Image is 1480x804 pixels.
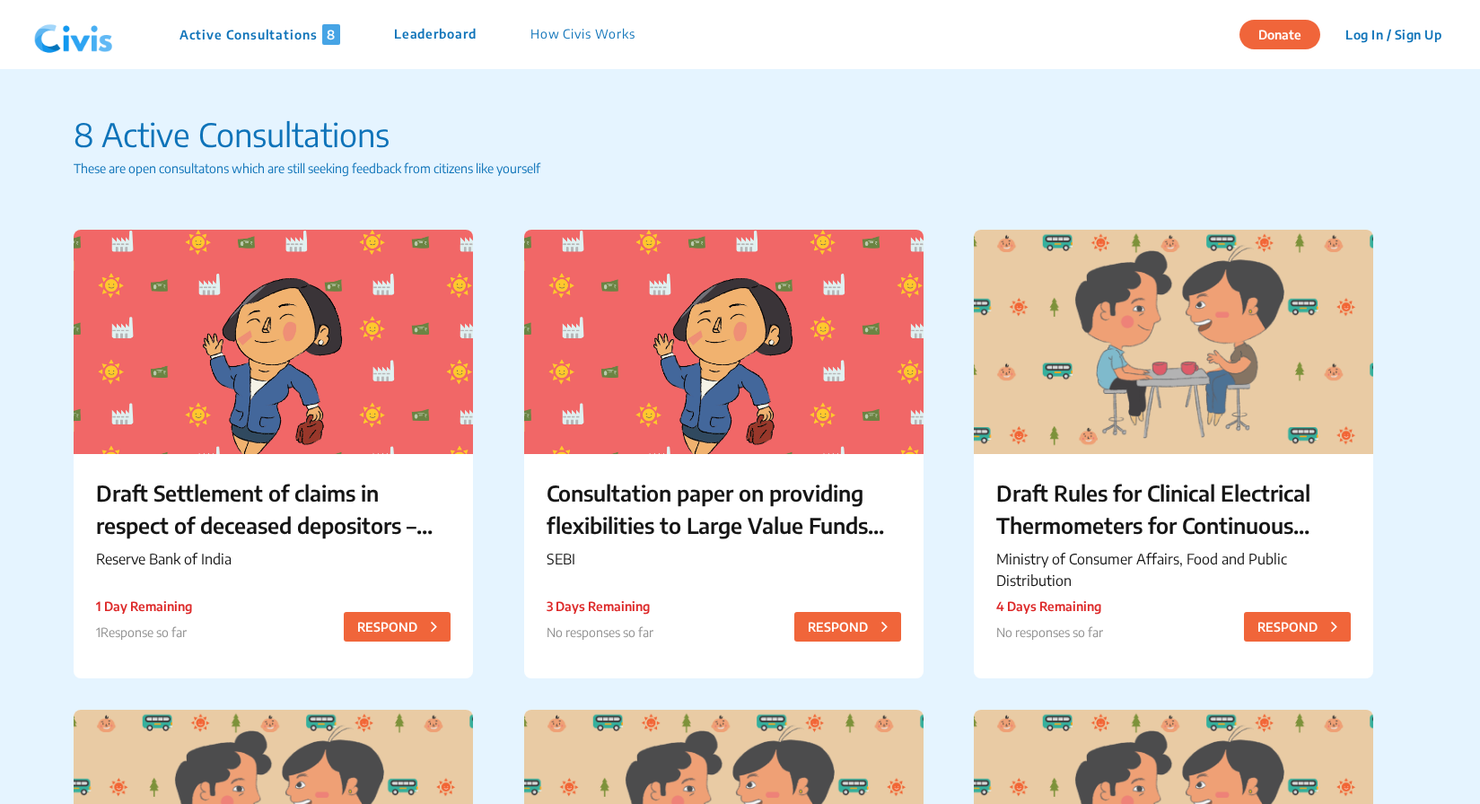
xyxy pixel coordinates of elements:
a: Donate [1239,24,1334,42]
span: 8 [322,24,340,45]
a: Draft Rules for Clinical Electrical Thermometers for Continuous MeasurementMinistry of Consumer A... [974,230,1373,678]
p: Reserve Bank of India [96,548,451,570]
p: These are open consultatons which are still seeking feedback from citizens like yourself [74,159,1406,178]
button: RESPOND [344,612,451,642]
p: Draft Rules for Clinical Electrical Thermometers for Continuous Measurement [996,476,1351,541]
p: Draft Settlement of claims in respect of deceased depositors – Simplification of Procedure [96,476,451,541]
p: 1 [96,623,192,642]
p: Leaderboard [394,24,477,45]
p: 8 Active Consultations [74,110,1406,159]
p: 3 Days Remaining [547,597,653,616]
button: Donate [1239,20,1320,49]
p: Ministry of Consumer Affairs, Food and Public Distribution [996,548,1351,591]
p: Consultation paper on providing flexibilities to Large Value Funds for Accredited Investors (“LVF... [547,476,901,541]
span: Response so far [101,625,187,640]
span: No responses so far [547,625,653,640]
p: How Civis Works [530,24,635,45]
span: No responses so far [996,625,1103,640]
button: RESPOND [794,612,901,642]
img: navlogo.png [27,8,120,62]
p: 4 Days Remaining [996,597,1103,616]
p: Active Consultations [180,24,340,45]
p: SEBI [547,548,901,570]
button: Log In / Sign Up [1334,21,1453,48]
a: Draft Settlement of claims in respect of deceased depositors – Simplification of ProcedureReserve... [74,230,473,678]
button: RESPOND [1244,612,1351,642]
a: Consultation paper on providing flexibilities to Large Value Funds for Accredited Investors (“LVF... [524,230,924,678]
p: 1 Day Remaining [96,597,192,616]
